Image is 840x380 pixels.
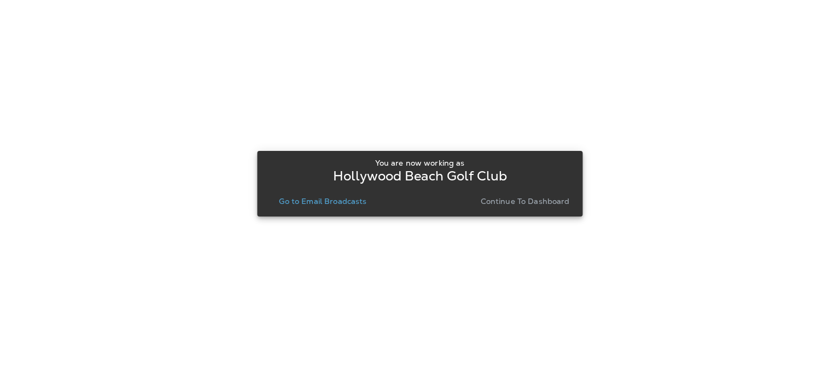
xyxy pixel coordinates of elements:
p: Hollywood Beach Golf Club [333,172,507,180]
button: Continue to Dashboard [476,194,574,209]
p: You are now working as [375,159,464,167]
button: Go to Email Broadcasts [275,194,371,209]
p: Continue to Dashboard [481,197,570,206]
p: Go to Email Broadcasts [279,197,366,206]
